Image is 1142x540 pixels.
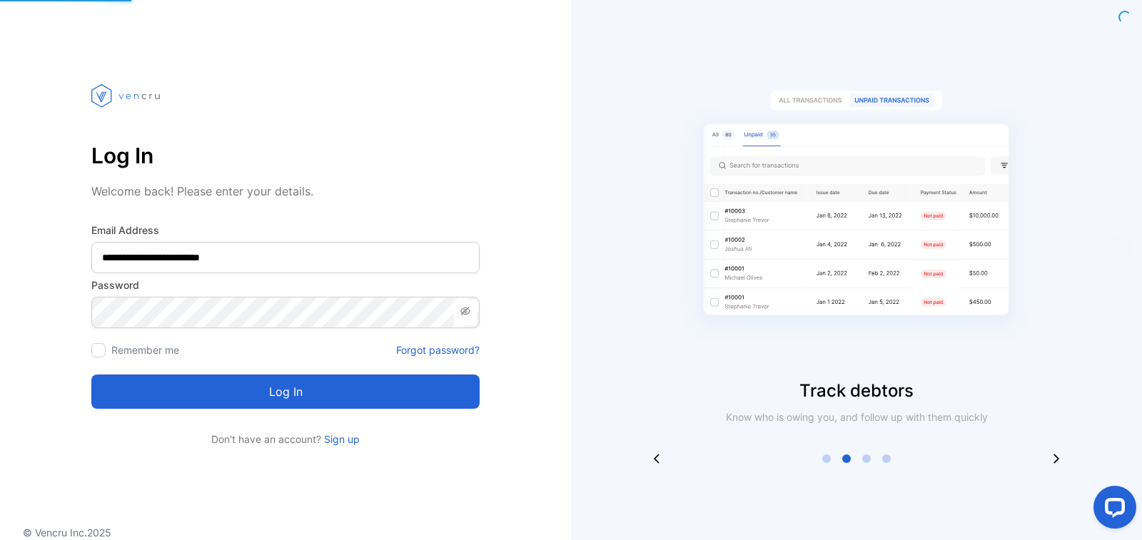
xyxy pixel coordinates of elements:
label: Password [91,277,480,292]
label: Remember me [111,344,179,356]
label: Email Address [91,223,480,238]
p: Welcome back! Please enter your details. [91,183,480,200]
p: Log In [91,138,480,173]
iframe: LiveChat chat widget [1082,480,1142,540]
p: Don't have an account? [91,432,480,447]
p: Know who is owing you, and follow up with them quickly [719,409,994,424]
a: Sign up [321,433,360,445]
img: slider image [678,57,1035,378]
button: Log in [91,375,480,409]
a: Forgot password? [396,342,480,357]
p: Track debtors [571,378,1142,404]
img: vencru logo [91,57,163,134]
